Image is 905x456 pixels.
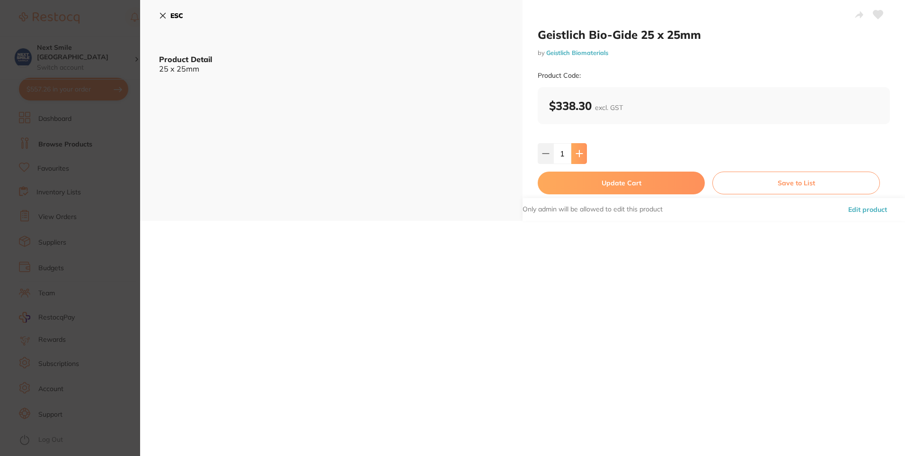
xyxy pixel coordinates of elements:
[538,72,581,80] small: Product Code:
[523,205,663,214] p: Only admin will be allowed to edit this product
[538,27,890,42] h2: Geistlich Bio-Gide 25 x 25mm
[159,8,183,24] button: ESC
[595,103,623,112] span: excl. GST
[538,172,705,194] button: Update Cart
[712,172,880,194] button: Save to List
[170,11,183,20] b: ESC
[159,64,504,73] div: 25 x 25mm
[538,49,890,56] small: by
[546,49,608,56] a: Geistlich Biomaterials
[549,99,623,113] b: $338.30
[159,55,212,64] b: Product Detail
[845,198,890,221] button: Edit product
